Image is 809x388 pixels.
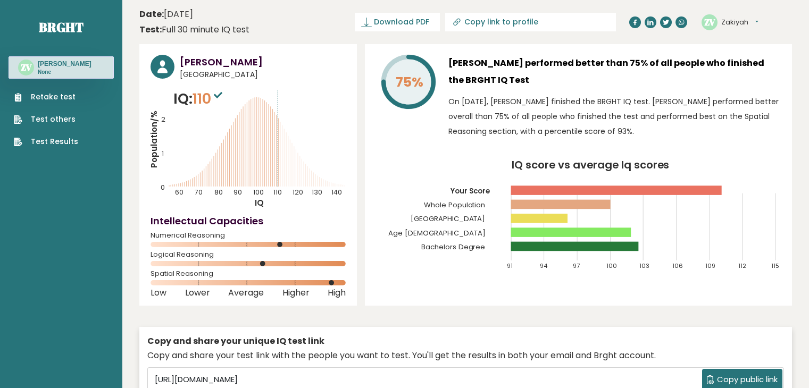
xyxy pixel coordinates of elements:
[151,233,346,238] span: Numerical Reasoning
[139,23,162,36] b: Test:
[151,291,166,295] span: Low
[312,188,322,197] tspan: 130
[162,149,164,158] tspan: 1
[193,89,225,108] span: 110
[672,262,683,270] tspan: 106
[161,183,165,192] tspan: 0
[147,349,784,362] div: Copy and share your test link with the people you want to test. You'll get the results in both yo...
[639,262,649,270] tspan: 103
[540,262,548,270] tspan: 94
[195,188,203,197] tspan: 70
[38,60,91,68] h3: [PERSON_NAME]
[147,335,784,348] div: Copy and share your unique IQ test link
[180,69,346,80] span: [GEOGRAPHIC_DATA]
[176,188,184,197] tspan: 60
[721,17,758,28] button: Zakiyah
[255,197,264,208] tspan: IQ
[772,262,780,270] tspan: 115
[21,61,32,73] text: ZV
[273,188,282,197] tspan: 110
[39,19,84,36] a: Brght
[173,88,225,109] p: IQ:
[424,200,486,210] tspan: Whole Population
[448,55,781,89] h3: [PERSON_NAME] performed better than 75% of all people who finished the BRGHT IQ Test
[293,188,303,197] tspan: 120
[139,8,193,21] time: [DATE]
[355,13,440,31] a: Download PDF
[161,115,165,124] tspan: 2
[396,73,423,91] tspan: 75%
[14,114,78,125] a: Test others
[573,262,580,270] tspan: 97
[328,291,346,295] span: High
[151,214,346,228] h4: Intellectual Capacities
[148,111,160,168] tspan: Population/%
[38,69,91,76] p: None
[704,15,715,28] text: ZV
[717,374,778,386] span: Copy public link
[233,188,242,197] tspan: 90
[214,188,223,197] tspan: 80
[388,228,486,238] tspan: Age [DEMOGRAPHIC_DATA]
[253,188,264,197] tspan: 100
[331,188,342,197] tspan: 140
[512,157,670,172] tspan: IQ score vs average Iq scores
[151,272,346,276] span: Spatial Reasoning
[185,291,210,295] span: Lower
[450,186,490,196] tspan: Your Score
[14,91,78,103] a: Retake test
[606,262,617,270] tspan: 100
[139,23,249,36] div: Full 30 minute IQ test
[739,262,747,270] tspan: 112
[411,214,486,224] tspan: [GEOGRAPHIC_DATA]
[282,291,310,295] span: Higher
[151,252,346,257] span: Logical Reasoning
[448,94,781,139] p: On [DATE], [PERSON_NAME] finished the BRGHT IQ test. [PERSON_NAME] performed better overall than ...
[374,16,429,28] span: Download PDF
[421,242,486,252] tspan: Bachelors Degree
[139,8,164,20] b: Date:
[228,291,264,295] span: Average
[180,55,346,69] h3: [PERSON_NAME]
[705,262,715,270] tspan: 109
[507,262,513,270] tspan: 91
[14,136,78,147] a: Test Results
